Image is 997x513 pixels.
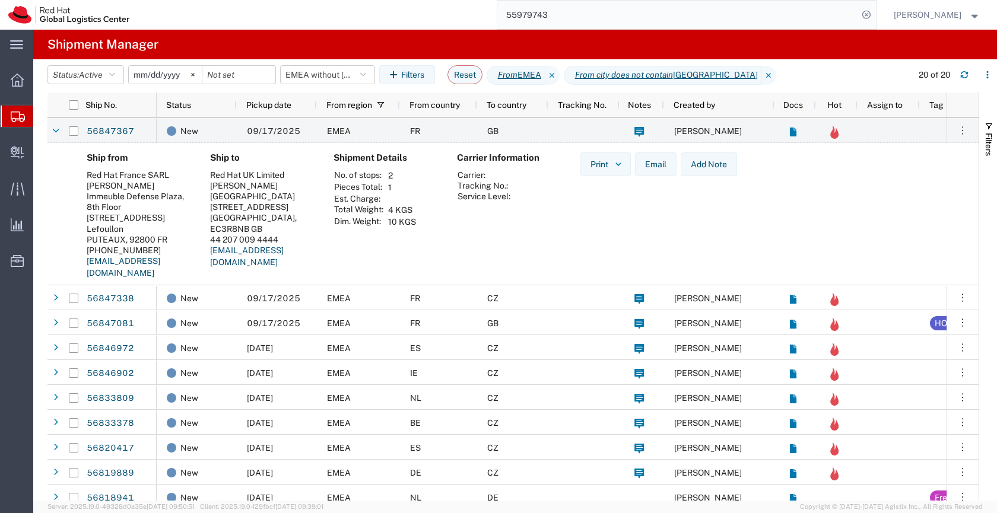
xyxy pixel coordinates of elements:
span: EMEA [327,393,351,403]
th: Service Level: [457,191,511,202]
div: [PHONE_NUMBER] [87,245,191,256]
h4: Shipment Details [334,152,438,163]
div: Red Hat France SARL [87,170,191,180]
a: [EMAIL_ADDRESS][DOMAIN_NAME] [210,246,284,267]
span: Notes [628,100,651,110]
span: New [180,385,198,410]
span: [DATE] 09:50:51 [147,503,195,510]
span: Hot [827,100,842,110]
h4: Carrier Information [457,152,552,163]
button: Add Note [681,152,737,176]
button: [PERSON_NAME] [893,8,981,22]
a: 56847367 [86,122,135,141]
div: [STREET_ADDRESS] [210,202,315,212]
span: EMEA [327,468,351,477]
td: 4 KGS [384,204,420,216]
div: 20 of 20 [919,69,951,81]
div: Red Hat UK Limited [210,170,315,180]
span: New [180,311,198,336]
div: [PERSON_NAME] [87,180,191,191]
div: PUTEAUX, 92800 FR [87,234,191,245]
a: 56819889 [86,464,135,483]
div: HOLD [935,316,958,330]
span: New [180,119,198,144]
span: Ariel Chernetsky [674,368,742,378]
a: 56820417 [86,439,135,458]
button: Filters [379,65,435,84]
a: 56846972 [86,339,135,358]
input: Not set [129,66,202,84]
input: Not set [202,66,275,84]
span: Jose Luis Ojosnegros [674,443,742,453]
span: CZ [487,294,498,303]
span: EMEA [327,343,351,353]
span: 09/17/2025 [247,294,300,303]
a: 56847081 [86,314,135,333]
span: NL [410,493,421,502]
input: Search for shipment number, reference number [497,1,858,29]
span: New [180,485,198,510]
button: EMEA without [GEOGRAPHIC_DATA] [280,65,375,84]
span: EMEA [327,443,351,453]
th: Est. Charge: [334,193,384,204]
span: 09/23/2025 [247,418,273,428]
span: EMEA [327,418,351,428]
div: 44 207 009 4444 [210,234,315,245]
span: Filters [984,133,993,156]
span: 09/22/2025 [247,468,273,477]
div: [GEOGRAPHIC_DATA], EC3R8NB GB [210,212,315,234]
span: Sona Mala [894,8,961,21]
span: Ship No. [85,100,117,110]
div: [STREET_ADDRESS] Lefoullon [87,212,191,234]
span: CZ [487,443,498,453]
div: [GEOGRAPHIC_DATA] [210,191,315,202]
span: 09/17/2025 [247,126,300,136]
span: Active [79,70,103,79]
td: 1 [384,181,420,193]
span: CZ [487,368,498,378]
a: 56846902 [86,364,135,383]
span: DE [487,493,498,502]
span: Romain Chantereau [674,294,742,303]
th: Tracking No.: [457,180,511,191]
span: EMEA [327,318,351,328]
th: Total Weight: [334,204,384,216]
span: BE [410,418,421,428]
th: No. of stops: [334,170,384,181]
span: 09/22/2025 [247,443,273,453]
span: ES [410,343,421,353]
span: CZ [487,343,498,353]
span: 09/23/2025 [247,343,273,353]
span: Server: 2025.19.0-49328d0a35e [47,503,195,510]
span: FR [410,126,420,136]
img: logo [8,6,129,24]
span: New [180,286,198,311]
span: Predrag Knezevic [674,468,742,477]
span: Thierry Bertucat [674,126,742,136]
span: Copyright © [DATE]-[DATE] Agistix Inc., All Rights Reserved [800,502,983,512]
span: Tag [929,100,944,110]
td: 2 [384,170,420,181]
span: New [180,336,198,361]
span: From city does not contain Brno [564,66,762,85]
th: Dim. Weight: [334,216,384,228]
span: NL [410,393,421,403]
span: 09/17/2025 [247,318,300,328]
a: 56818941 [86,489,135,508]
span: To country [487,100,526,110]
span: New [180,410,198,435]
th: Pieces Total: [334,181,384,193]
span: From country [409,100,460,110]
span: Thierry Bertucat [674,318,742,328]
span: New [180,361,198,385]
span: DE [410,468,421,477]
span: From EMEA [487,66,545,85]
button: Reset [447,65,482,84]
span: IE [410,368,418,378]
span: CZ [487,468,498,477]
span: From region [326,100,372,110]
span: New [180,435,198,460]
span: Daniel Finca [674,343,742,353]
i: From [498,69,517,81]
span: New [180,460,198,485]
